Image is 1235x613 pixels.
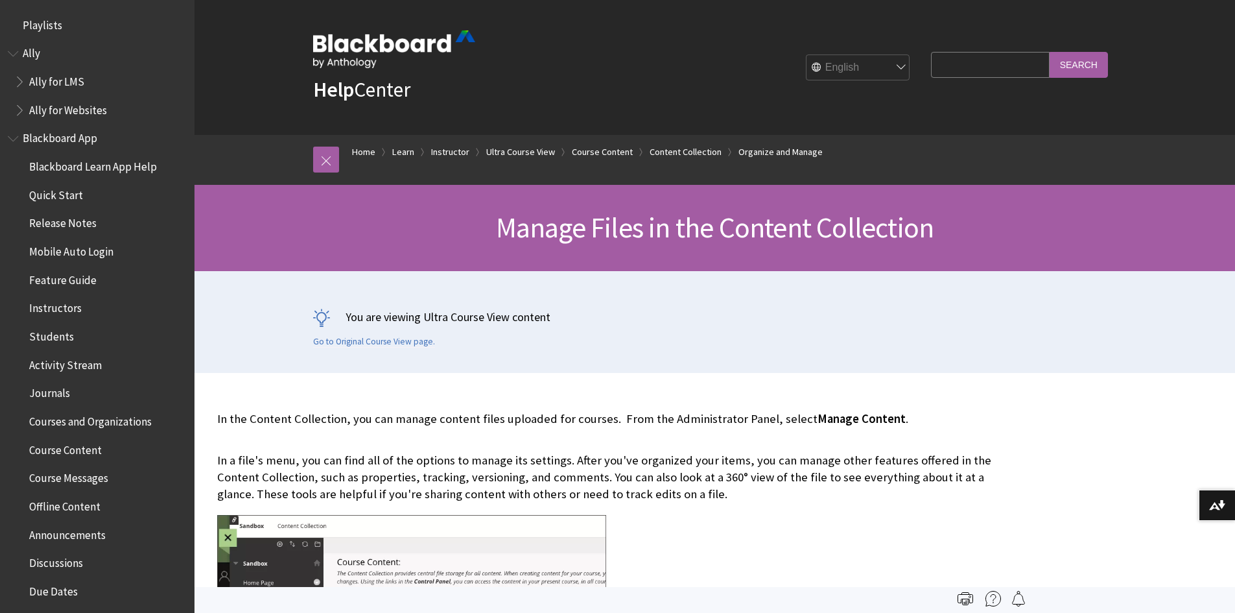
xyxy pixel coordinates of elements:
[29,241,113,258] span: Mobile Auto Login
[29,524,106,542] span: Announcements
[23,128,97,145] span: Blackboard App
[29,383,70,400] span: Journals
[8,43,187,121] nav: Book outline for Anthology Ally Help
[29,552,83,570] span: Discussions
[806,55,910,81] select: Site Language Selector
[23,43,40,60] span: Ally
[313,77,410,102] a: HelpCenter
[313,77,354,102] strong: Help
[8,14,187,36] nav: Book outline for Playlists
[313,30,475,68] img: Blackboard by Anthology
[29,439,102,457] span: Course Content
[313,336,435,348] a: Go to Original Course View page.
[572,144,633,160] a: Course Content
[1050,52,1108,77] input: Search
[29,411,152,428] span: Courses and Organizations
[486,144,555,160] a: Ultra Course View
[29,468,108,485] span: Course Messages
[738,144,823,160] a: Organize and Manage
[650,144,722,160] a: Content Collection
[217,411,1021,427] p: In the Content Collection, you can manage content files uploaded for courses. From the Administra...
[29,156,157,173] span: Blackboard Learn App Help
[985,591,1001,607] img: More help
[29,269,97,287] span: Feature Guide
[352,144,375,160] a: Home
[217,452,1021,503] p: In a file's menu, you can find all of the options to manage its settings. After you've organized ...
[29,99,107,117] span: Ally for Websites
[29,298,82,315] span: Instructors
[1011,591,1026,607] img: Follow this page
[431,144,469,160] a: Instructor
[29,581,78,598] span: Due Dates
[29,326,74,343] span: Students
[817,411,906,426] span: Manage Content
[392,144,414,160] a: Learn
[29,184,83,202] span: Quick Start
[958,591,973,607] img: Print
[29,496,100,513] span: Offline Content
[29,71,84,88] span: Ally for LMS
[496,210,934,245] span: Manage Files in the Content Collection
[29,213,97,230] span: Release Notes
[29,354,102,372] span: Activity Stream
[23,14,62,32] span: Playlists
[313,309,1117,325] p: You are viewing Ultra Course View content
